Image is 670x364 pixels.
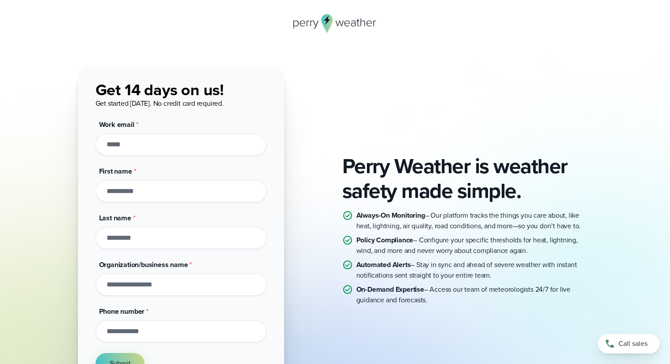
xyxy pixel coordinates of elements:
strong: Policy Compliance [356,235,414,245]
strong: Always-On Monitoring [356,210,425,220]
span: Call sales [618,338,648,349]
p: – Stay in sync and ahead of severe weather with instant notifications sent straight to your entir... [356,260,592,281]
strong: Automated Alerts [356,260,411,270]
span: Last name [99,213,131,223]
strong: On-Demand Expertise [356,284,424,294]
a: Call sales [598,334,659,353]
span: Get started [DATE]. No credit card required. [96,98,224,108]
p: – Configure your specific thresholds for heat, lightning, wind, and more and never worry about co... [356,235,592,256]
span: Organization/business name [99,260,188,270]
p: – Access our team of meteorologists 24/7 for live guidance and forecasts. [356,284,592,305]
h2: Perry Weather is weather safety made simple. [342,154,592,203]
span: Phone number [99,306,145,316]
span: Get 14 days on us! [96,78,224,101]
span: First name [99,166,132,176]
p: – Our platform tracks the things you care about, like heat, lightning, air quality, road conditio... [356,210,592,231]
span: Work email [99,119,134,130]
